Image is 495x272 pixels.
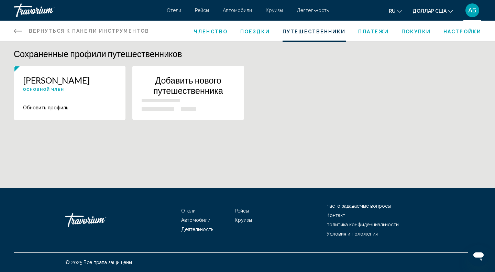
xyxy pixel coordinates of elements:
a: Отели [167,8,181,13]
font: АБ [468,7,476,14]
a: Круизы [235,217,252,223]
a: Травориум [14,3,160,17]
a: Часто задаваемые вопросы [327,203,391,209]
a: Круизы [266,8,283,13]
a: Платежи [358,29,389,34]
button: Обновить профиль {{ traveler.firstName }} {{ traveler.lastName }} [23,105,68,111]
button: Изменить валюту [412,6,453,16]
font: © 2025 Все права защищены. [65,260,133,265]
iframe: Кнопка запуска окна обмена сообщениями [467,244,489,266]
a: Покупки [401,29,431,34]
a: Деятельность [297,8,329,13]
font: Добавить нового путешественника [153,75,223,96]
font: ru [389,8,396,14]
button: Новый путешественник [132,66,244,120]
a: Настройки [443,29,481,34]
a: Вернуться к панели инструментов [14,21,149,41]
a: Поездки [240,29,270,34]
font: [PERSON_NAME] [23,75,90,85]
a: Травориум [65,210,134,230]
font: Обновить профиль [23,105,68,110]
a: Деятельность [181,227,213,232]
a: Рейсы [235,208,249,214]
a: Контакт [327,213,345,218]
a: Автомобили [181,217,210,223]
a: Членство [194,29,228,34]
font: Основной член [23,87,64,91]
a: Автомобили [223,8,252,13]
a: Условия и положения [327,231,378,237]
button: Меню пользователя [463,3,481,18]
a: Путешественники [283,29,346,34]
a: политика конфиденциальности [327,222,399,227]
button: Изменить язык [389,6,402,16]
font: доллар США [412,8,447,14]
a: Отели [181,208,196,214]
font: Вернуться к панели инструментов [29,28,149,34]
font: Сохраненные профили путешественников [14,48,182,59]
a: Рейсы [195,8,209,13]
